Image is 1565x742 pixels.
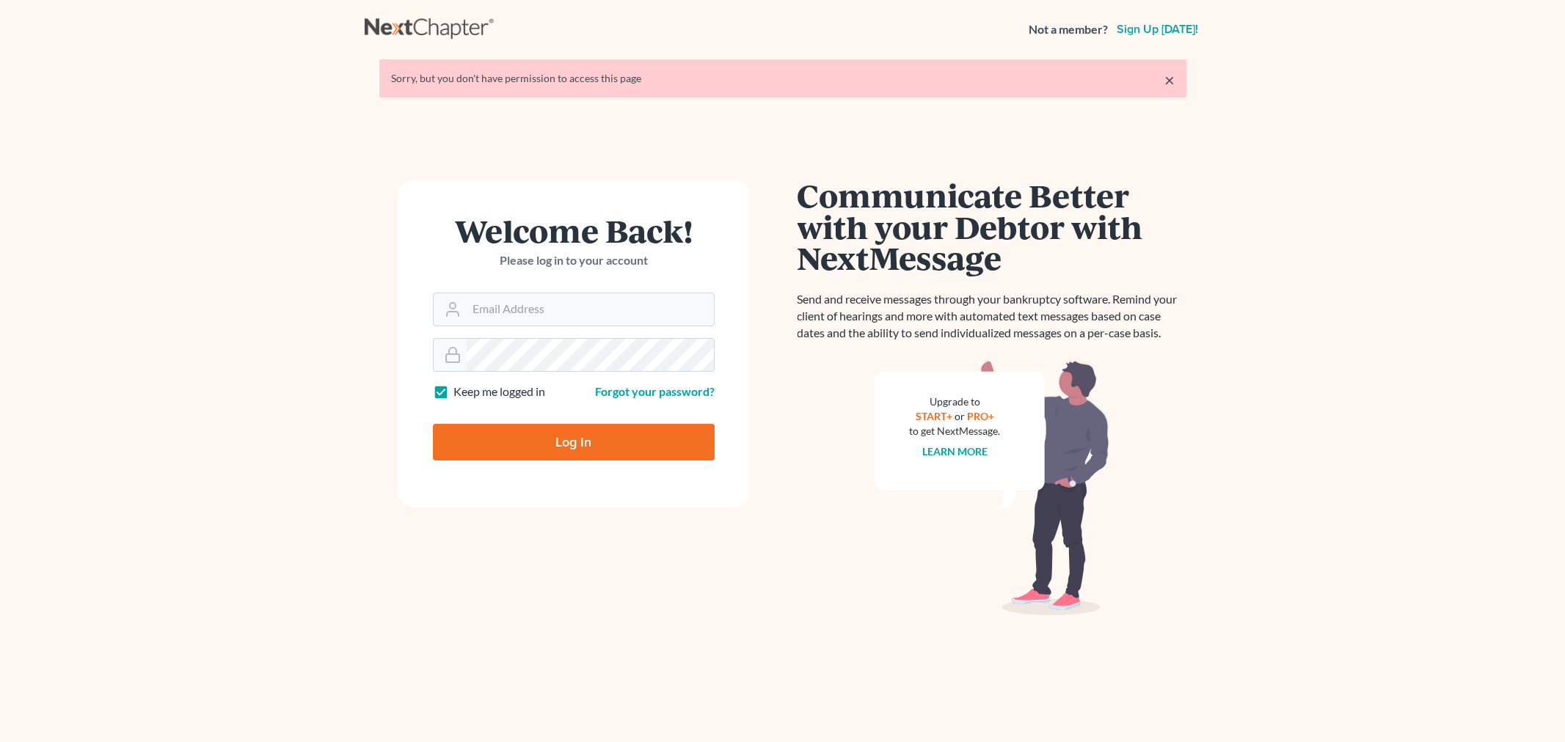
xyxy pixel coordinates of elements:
img: nextmessage_bg-59042aed3d76b12b5cd301f8e5b87938c9018125f34e5fa2b7a6b67550977c72.svg [875,359,1109,616]
input: Log In [433,424,715,460]
h1: Welcome Back! [433,215,715,246]
h1: Communicate Better with your Debtor with NextMessage [798,180,1186,273]
a: PRO+ [967,410,994,422]
strong: Not a member? [1029,21,1108,38]
div: Upgrade to [910,394,1001,409]
a: × [1164,71,1175,89]
a: Forgot your password? [595,384,715,398]
span: or [955,410,965,422]
div: to get NextMessage. [910,424,1001,438]
a: START+ [916,410,952,422]
label: Keep me logged in [453,383,545,400]
div: Sorry, but you don't have permission to access this page [391,71,1175,86]
a: Sign up [DATE]! [1114,23,1201,35]
a: Learn more [922,445,988,458]
input: Email Address [467,293,714,326]
p: Please log in to your account [433,252,715,269]
p: Send and receive messages through your bankruptcy software. Remind your client of hearings and mo... [798,291,1186,342]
